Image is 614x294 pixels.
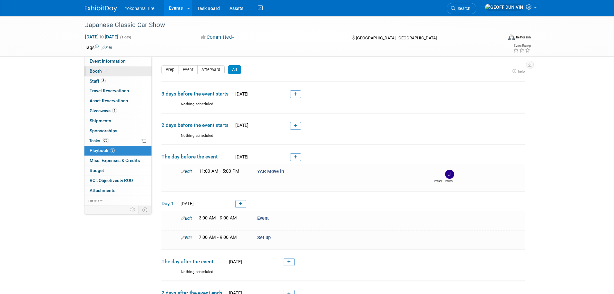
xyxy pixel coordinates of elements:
[84,106,151,116] a: Giveaways1
[90,98,128,103] span: Asset Reservations
[513,44,531,47] div: Event Rating
[88,198,99,203] span: more
[161,133,525,144] div: Nothing scheduled.
[445,179,453,183] div: Jason Heath
[227,259,242,264] span: [DATE]
[181,235,192,240] a: Edit
[233,123,249,128] span: [DATE]
[199,34,237,41] button: Committed
[120,35,131,39] span: (1 day)
[90,148,115,153] span: Playbook
[99,34,105,39] span: to
[447,3,476,14] a: Search
[181,216,192,221] a: Edit
[105,69,108,73] i: Booth reservation complete
[90,188,115,193] span: Attachments
[161,90,232,97] span: 3 days before the event starts
[90,128,117,133] span: Sponsorships
[101,78,106,83] span: 3
[102,138,109,143] span: 0%
[161,101,525,113] div: Nothing scheduled.
[90,108,117,113] span: Giveaways
[85,5,117,12] img: ExhibitDay
[90,178,133,183] span: ROI, Objectives & ROO
[257,169,284,174] span: YAR Move in
[112,108,117,113] span: 1
[84,136,151,146] a: Tasks0%
[228,65,241,74] button: All
[83,19,493,31] div: Japanese Classic Car Show
[181,169,192,174] a: Edit
[516,35,531,40] div: In-Person
[85,34,119,40] span: [DATE] [DATE]
[161,200,178,207] span: Day 1
[85,44,112,51] td: Tags
[161,122,232,129] span: 2 days before the event starts
[257,235,271,240] span: Set up
[465,34,531,43] div: Event Format
[199,168,239,174] span: 11:00 AM - 5:00 PM
[84,196,151,206] a: more
[84,166,151,176] a: Budget
[90,158,140,163] span: Misc. Expenses & Credits
[84,66,151,76] a: Booth
[90,88,129,93] span: Travel Reservations
[90,168,104,173] span: Budget
[90,58,126,64] span: Event Information
[84,176,151,186] a: ROI, Objectives & ROO
[90,68,109,74] span: Booth
[127,206,139,214] td: Personalize Event Tab Strip
[84,56,151,66] a: Event Information
[508,35,515,40] img: Format-Inperson.png
[233,154,249,159] span: [DATE]
[197,65,225,74] button: Afterward
[445,170,454,179] img: Jason Heath
[179,201,194,206] span: [DATE]
[84,126,151,136] a: Sponsorships
[161,65,179,74] button: Prep
[102,46,112,50] a: Edit
[84,86,151,96] a: Travel Reservations
[84,76,151,86] a: Staff3
[84,146,151,156] a: Playbook3
[161,153,232,160] span: The day before the event
[84,116,151,126] a: Shipments
[84,156,151,166] a: Misc. Expenses & Credits
[434,179,442,183] div: GEOFF DUNIVIN
[199,235,237,240] span: 7:00 AM - 9:00 AM
[90,78,106,84] span: Staff
[161,269,525,280] div: Nothing scheduled.
[90,118,111,123] span: Shipments
[257,216,269,221] span: Event
[125,6,155,11] span: Yokohama Tire
[138,206,151,214] td: Toggle Event Tabs
[84,186,151,196] a: Attachments
[89,138,109,143] span: Tasks
[233,91,249,96] span: [DATE]
[161,258,226,265] span: The day after the event
[434,170,443,179] img: GEOFF DUNIVIN
[110,148,115,153] span: 3
[356,35,437,40] span: [GEOGRAPHIC_DATA], [GEOGRAPHIC_DATA]
[84,96,151,106] a: Asset Reservations
[455,6,470,11] span: Search
[179,65,198,74] button: Event
[485,4,523,11] img: GEOFF DUNIVIN
[518,69,525,74] span: help
[199,215,237,221] span: 3:00 AM - 9:00 AM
